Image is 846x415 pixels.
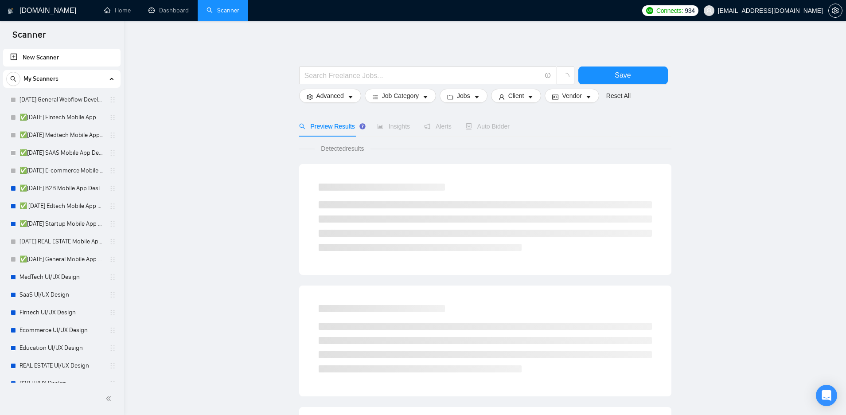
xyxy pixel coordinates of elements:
span: My Scanners [23,70,58,88]
span: holder [109,149,116,157]
button: setting [828,4,842,18]
span: Alerts [424,123,452,130]
button: Save [578,67,668,84]
a: ✅[DATE] Startup Mobile App Design [19,215,104,233]
span: holder [109,203,116,210]
span: robot [466,123,472,129]
span: double-left [105,394,114,403]
span: holder [109,238,116,245]
span: Insights [377,123,410,130]
span: search [299,123,305,129]
a: Reset All [606,91,631,101]
a: ✅[DATE] Fintech Mobile App Design [19,109,104,126]
a: Ecommerce UI/UX Design [19,321,104,339]
span: Vendor [562,91,581,101]
span: Auto Bidder [466,123,510,130]
img: upwork-logo.png [646,7,653,14]
input: Search Freelance Jobs... [304,70,541,81]
a: ✅[DATE] B2B Mobile App Design [19,180,104,197]
div: Tooltip anchor [359,122,366,130]
span: Advanced [316,91,344,101]
span: caret-down [585,94,592,100]
span: folder [447,94,453,100]
div: Open Intercom Messenger [816,385,837,406]
span: holder [109,132,116,139]
a: REAL ESTATE UI/UX Design [19,357,104,375]
span: caret-down [527,94,534,100]
span: holder [109,185,116,192]
span: Detected results [315,144,370,153]
span: search [7,76,20,82]
span: caret-down [347,94,354,100]
a: Fintech UI/UX Design [19,304,104,321]
span: user [499,94,505,100]
span: loading [561,73,569,81]
span: holder [109,167,116,174]
a: MedTech UI/UX Design [19,268,104,286]
span: holder [109,291,116,298]
span: holder [109,362,116,369]
a: ✅[DATE] General Mobile App Design [19,251,104,268]
span: Connects: [656,6,683,16]
a: B2B UI/UX Design [19,375,104,392]
span: notification [424,123,430,129]
li: New Scanner [3,49,121,67]
span: Scanner [5,28,53,47]
span: 934 [685,6,694,16]
span: user [706,8,712,14]
span: holder [109,327,116,334]
span: holder [109,220,116,227]
span: holder [109,274,116,281]
span: holder [109,345,116,352]
span: holder [109,256,116,263]
a: New Scanner [10,49,113,67]
span: idcard [552,94,558,100]
a: Education UI/UX Design [19,339,104,357]
span: holder [109,380,116,387]
a: homeHome [104,7,131,14]
a: [DATE] REAL ESTATE Mobile App Design [19,233,104,251]
button: idcardVendorcaret-down [545,89,599,103]
a: [DATE] General Webflow Development [19,91,104,109]
a: ✅[DATE] SAAS Mobile App Design [19,144,104,162]
span: setting [307,94,313,100]
span: holder [109,96,116,103]
button: barsJob Categorycaret-down [365,89,436,103]
a: setting [828,7,842,14]
span: Save [615,70,631,81]
span: caret-down [422,94,429,100]
a: ✅ [DATE] Edtech Mobile App Design [19,197,104,215]
button: settingAdvancedcaret-down [299,89,361,103]
span: Client [508,91,524,101]
button: folderJobscaret-down [440,89,487,103]
button: userClientcaret-down [491,89,542,103]
span: info-circle [545,73,551,78]
img: logo [8,4,14,18]
span: holder [109,309,116,316]
a: ✅[DATE] E-commerce Mobile App Design [19,162,104,180]
a: SaaS UI/UX Design [19,286,104,304]
a: ✅[DATE] Medtech Mobile App Design [19,126,104,144]
span: Preview Results [299,123,363,130]
a: dashboardDashboard [148,7,189,14]
span: bars [372,94,378,100]
span: Job Category [382,91,419,101]
span: holder [109,114,116,121]
span: caret-down [474,94,480,100]
span: Jobs [457,91,470,101]
span: area-chart [377,123,383,129]
a: searchScanner [207,7,239,14]
button: search [6,72,20,86]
